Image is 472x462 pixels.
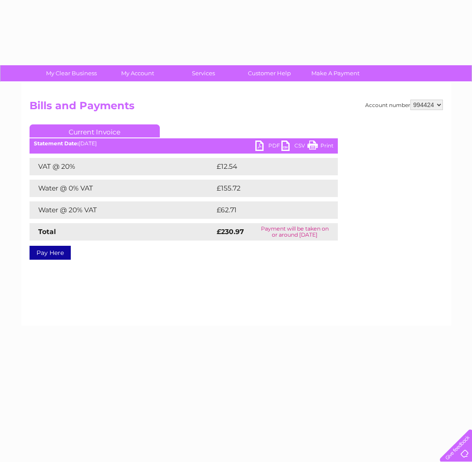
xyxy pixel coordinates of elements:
[215,158,320,175] td: £12.54
[34,140,79,147] b: Statement Date:
[168,65,239,81] a: Services
[215,180,321,197] td: £155.72
[30,124,160,137] a: Current Invoice
[300,65,371,81] a: Make A Payment
[36,65,107,81] a: My Clear Business
[30,201,215,219] td: Water @ 20% VAT
[217,228,244,236] strong: £230.97
[102,65,173,81] a: My Account
[30,158,215,175] td: VAT @ 20%
[365,100,443,110] div: Account number
[252,223,337,241] td: Payment will be taken on or around [DATE]
[30,180,215,197] td: Water @ 0% VAT
[30,141,338,147] div: [DATE]
[215,201,319,219] td: £62.71
[234,65,305,81] a: Customer Help
[255,141,281,153] a: PDF
[281,141,307,153] a: CSV
[307,141,333,153] a: Print
[30,246,71,260] a: Pay Here
[38,228,56,236] strong: Total
[30,100,443,116] h2: Bills and Payments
